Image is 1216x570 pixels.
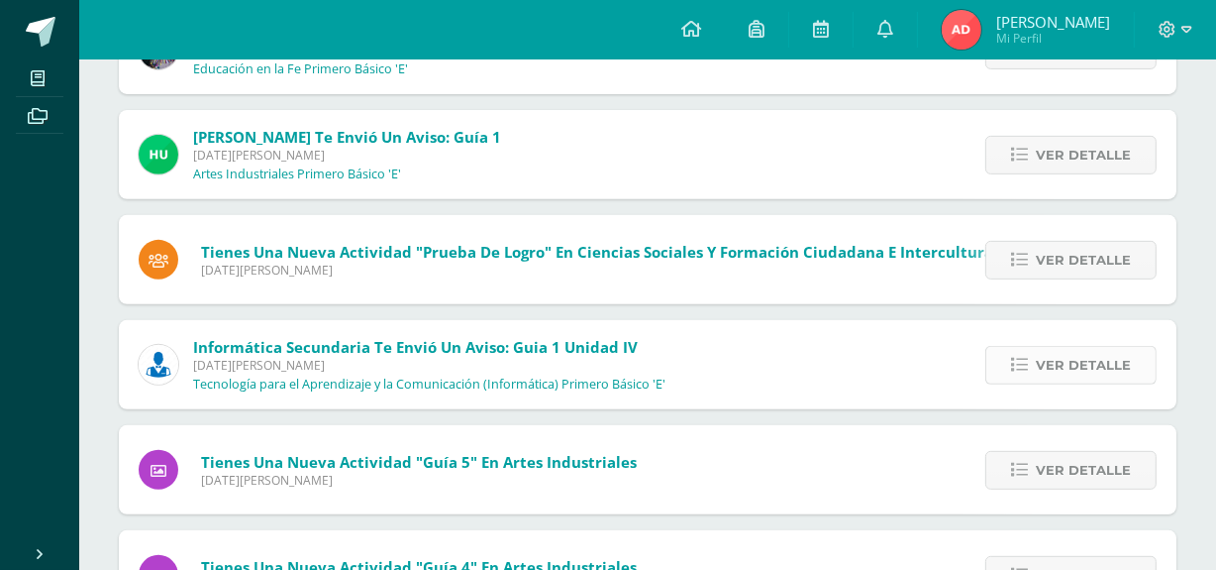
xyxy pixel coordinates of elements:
[996,12,1110,32] span: [PERSON_NAME]
[201,242,1032,262] span: Tienes una nueva actividad "Prueba de Logro" En Ciencias Sociales y Formación Ciudadana e Intercu...
[139,345,178,385] img: 6ed6846fa57649245178fca9fc9a58dd.png
[1036,137,1131,173] span: Ver detalle
[1036,242,1131,279] span: Ver detalle
[996,30,1110,47] span: Mi Perfil
[942,10,981,50] img: 2b36d78c5330a76a8219e346466025d2.png
[193,61,408,77] p: Educación en la Fe Primero Básico 'E'
[1036,452,1131,489] span: Ver detalle
[193,377,665,393] p: Tecnología para el Aprendizaje y la Comunicación (Informática) Primero Básico 'E'
[201,472,637,489] span: [DATE][PERSON_NAME]
[193,147,501,164] span: [DATE][PERSON_NAME]
[1036,347,1131,384] span: Ver detalle
[139,135,178,174] img: fd23069c3bd5c8dde97a66a86ce78287.png
[193,357,665,374] span: [DATE][PERSON_NAME]
[201,262,1032,279] span: [DATE][PERSON_NAME]
[193,337,638,357] span: Informática Secundaria te envió un aviso: Guia 1 Unidad IV
[193,167,401,182] p: Artes Industriales Primero Básico 'E'
[201,452,637,472] span: Tienes una nueva actividad "Guía 5" En Artes Industriales
[193,127,501,147] span: [PERSON_NAME] te envió un aviso: Guía 1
